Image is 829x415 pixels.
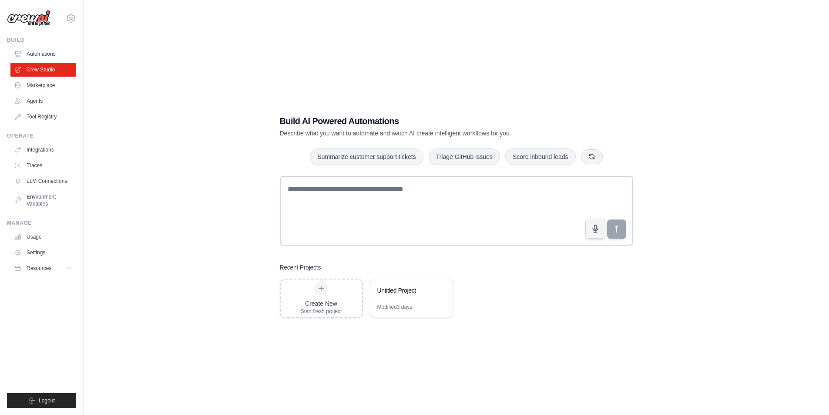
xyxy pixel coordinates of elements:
a: Integrations [10,143,76,157]
div: Create New [301,299,342,308]
a: Marketplace [10,78,76,92]
a: Usage [10,230,76,244]
p: Describe what you want to automate and watch AI create intelligent workflows for you [280,129,572,138]
div: Manage [7,219,76,226]
a: Tool Registry [10,110,76,124]
button: Logout [7,393,76,408]
a: LLM Connections [10,174,76,188]
div: Untitled Project [377,286,437,295]
button: Resources [10,261,76,275]
div: Start fresh project [301,308,342,315]
a: Automations [10,47,76,61]
button: Click to speak your automation idea [585,219,605,239]
a: Settings [10,246,76,260]
button: Summarize customer support tickets [310,148,423,165]
span: Logout [39,397,55,404]
div: Operate [7,132,76,139]
span: Resources [27,265,51,272]
button: Score inbound leads [505,148,576,165]
h1: Build AI Powered Automations [280,115,572,127]
h3: Recent Projects [280,263,321,272]
a: Traces [10,159,76,172]
button: Get new suggestions [581,149,603,164]
a: Environment Variables [10,190,76,211]
div: Build [7,37,76,44]
img: Logo [7,10,50,27]
div: Modified 3 days [377,304,413,310]
button: Triage GitHub issues [429,148,500,165]
a: Crew Studio [10,63,76,77]
a: Agents [10,94,76,108]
